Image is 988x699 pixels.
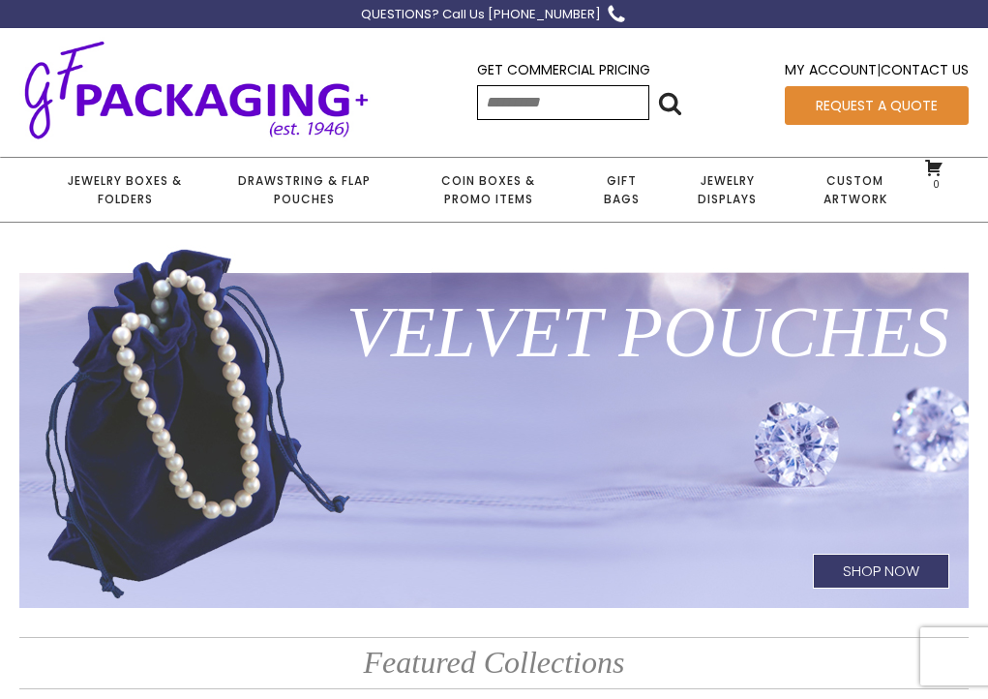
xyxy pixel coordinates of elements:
[41,158,210,222] a: Jewelry Boxes & Folders
[361,5,601,25] div: QUESTIONS? Call Us [PHONE_NUMBER]
[19,245,969,608] a: Velvet PouchesShop Now
[665,158,790,222] a: Jewelry Displays
[785,59,969,85] div: |
[790,158,920,222] a: Custom Artwork
[928,177,940,192] span: 0
[477,60,650,79] a: Get Commercial Pricing
[579,158,665,222] a: Gift Bags
[19,264,969,400] h1: Velvet Pouches
[924,160,943,192] a: 0
[19,637,969,688] h2: Featured Collections
[19,37,374,142] img: GF Packaging + - Established 1946
[785,60,877,79] a: My Account
[881,60,969,79] a: Contact Us
[210,158,399,222] a: Drawstring & Flap Pouches
[785,86,969,125] a: Request a Quote
[813,554,949,589] h1: Shop Now
[399,158,579,222] a: Coin Boxes & Promo Items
